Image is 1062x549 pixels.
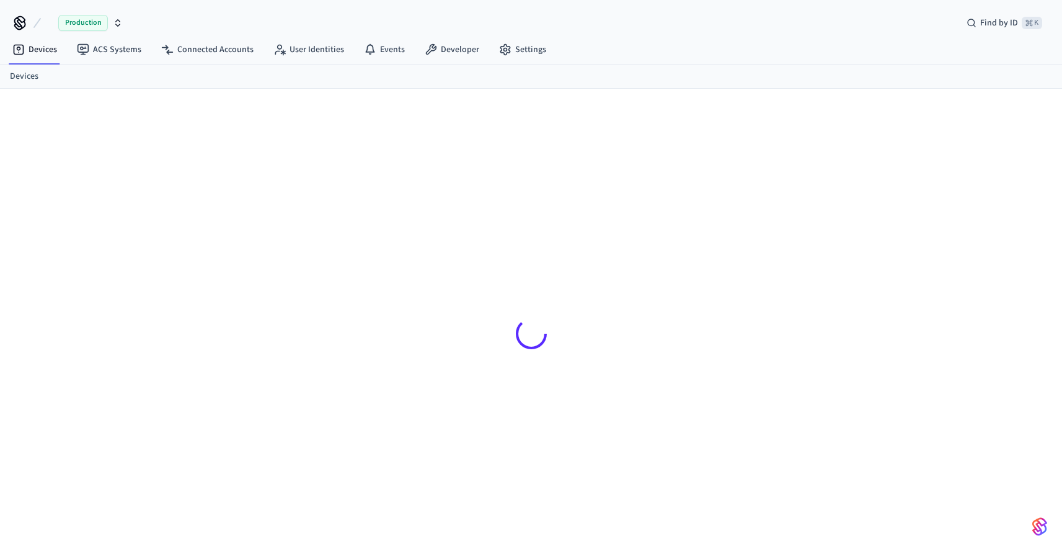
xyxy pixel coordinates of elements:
span: Production [58,15,108,31]
img: SeamLogoGradient.69752ec5.svg [1032,517,1047,537]
div: Find by ID⌘ K [957,12,1052,34]
a: User Identities [263,38,354,61]
a: ACS Systems [67,38,151,61]
a: Settings [489,38,556,61]
a: Developer [415,38,489,61]
a: Connected Accounts [151,38,263,61]
span: ⌘ K [1022,17,1042,29]
span: Find by ID [980,17,1018,29]
a: Devices [10,70,38,83]
a: Devices [2,38,67,61]
a: Events [354,38,415,61]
